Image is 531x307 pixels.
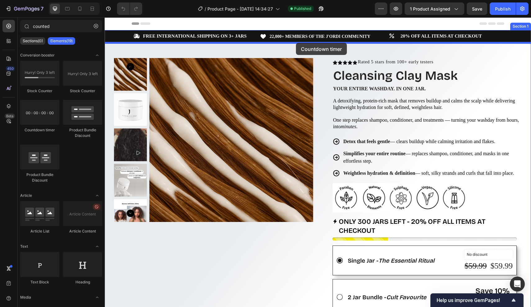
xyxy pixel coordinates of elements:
span: Text [20,244,28,249]
span: Product Page - [DATE] 14:34:27 [207,6,273,12]
p: Sections(0) [23,38,43,43]
span: Published [294,6,311,11]
div: 450 [6,66,15,71]
span: / [205,6,206,12]
input: Search Sections & Elements [20,20,102,32]
span: Media [20,295,31,300]
span: 1 product assigned [410,6,450,12]
span: Article [20,193,32,198]
div: Product Bundle Discount [63,127,102,138]
button: 7 [2,2,46,15]
div: Beta [5,114,15,119]
div: Countdown timer [20,127,59,133]
span: Toggle open [92,292,102,302]
button: Show survey - Help us improve GemPages! [437,296,517,304]
div: Heading [63,279,102,285]
div: Product Bundle Discount [20,172,59,183]
div: Article Content [63,228,102,234]
iframe: Design area [105,17,531,307]
div: Text Block [20,279,59,285]
span: Help us improve GemPages! [437,297,510,303]
button: 1 product assigned [405,2,464,15]
span: Toggle open [92,242,102,251]
div: Stock Counter [63,88,102,94]
div: Undo/Redo [117,2,142,15]
div: Article List [20,228,59,234]
span: Save [472,6,482,11]
button: Save [467,2,487,15]
div: Stock Counter [20,88,59,94]
p: Elements(19) [50,38,73,43]
span: Toggle open [92,50,102,60]
span: Conversion booster [20,52,55,58]
div: Open Intercom Messenger [510,277,525,291]
button: Publish [490,2,516,15]
p: 7 [41,5,43,12]
span: Toggle open [92,191,102,201]
div: Publish [495,6,511,12]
